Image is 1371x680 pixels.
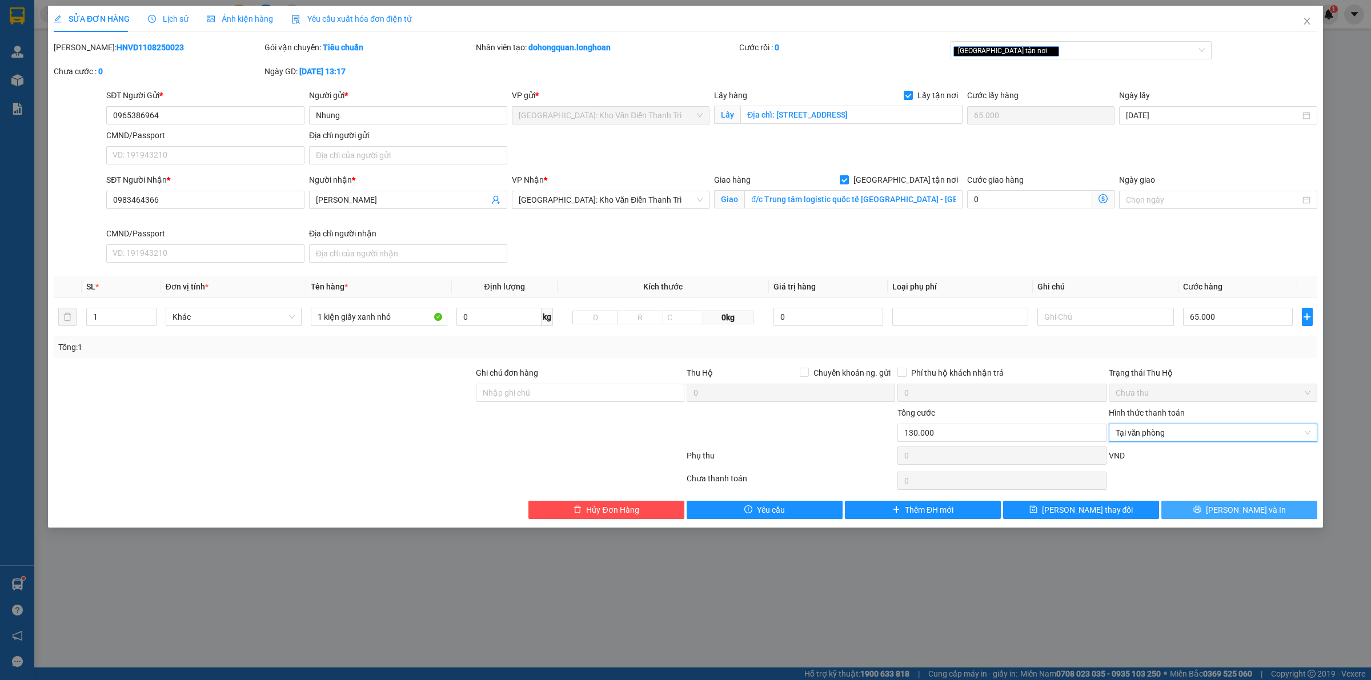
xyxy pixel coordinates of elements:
[967,106,1115,124] input: Cước lấy hàng
[757,504,785,516] span: Yêu cầu
[1049,48,1055,54] span: close
[643,282,683,291] span: Kích thước
[117,43,184,52] b: HNVD1108250023
[685,449,896,469] div: Phụ thu
[148,14,189,23] span: Lịch sử
[1126,194,1300,206] input: Ngày giao
[264,65,473,78] div: Ngày GD:
[1302,17,1312,26] span: close
[476,368,539,377] label: Ghi chú đơn hàng
[106,174,304,186] div: SĐT Người Nhận
[309,129,507,142] div: Địa chỉ người gửi
[744,505,752,514] span: exclamation-circle
[291,14,412,23] span: Yêu cầu xuất hóa đơn điện tử
[618,311,663,324] input: R
[572,311,618,324] input: D
[476,41,737,54] div: Nhân viên tạo:
[1206,504,1286,516] span: [PERSON_NAME] và In
[849,174,963,186] span: [GEOGRAPHIC_DATA] tận nơi
[714,106,740,124] span: Lấy
[519,191,703,208] span: Hà Nội: Kho Văn Điển Thanh Trì
[323,43,363,52] b: Tiêu chuẩn
[740,106,963,124] input: Lấy tận nơi
[309,146,507,164] input: Địa chỉ của người gửi
[888,276,1033,298] th: Loại phụ phí
[1183,282,1222,291] span: Cước hàng
[519,107,703,124] span: Hà Nội: Kho Văn Điển Thanh Trì
[484,282,525,291] span: Định lượng
[148,15,156,23] span: clock-circle
[685,472,896,492] div: Chưa thanh toán
[54,41,262,54] div: [PERSON_NAME]:
[98,67,103,76] b: 0
[106,89,304,102] div: SĐT Người Gửi
[106,227,304,240] div: CMND/Passport
[54,15,62,23] span: edit
[892,505,900,514] span: plus
[542,308,553,326] span: kg
[1116,384,1310,401] span: Chưa thu
[1109,408,1185,417] label: Hình thức thanh toán
[1161,501,1317,519] button: printer[PERSON_NAME] và In
[207,15,215,23] span: picture
[1042,504,1133,516] span: [PERSON_NAME] thay đổi
[1109,451,1125,460] span: VND
[106,129,304,142] div: CMND/Passport
[1029,505,1037,514] span: save
[147,318,154,325] span: down
[663,311,704,324] input: C
[86,282,95,291] span: SL
[703,311,753,324] span: 0kg
[1302,111,1310,119] span: close-circle
[845,501,1001,519] button: plusThêm ĐH mới
[58,308,77,326] button: delete
[1193,505,1201,514] span: printer
[1116,424,1310,441] span: Tại văn phòng
[953,46,1059,57] span: [GEOGRAPHIC_DATA] tận nơi
[528,43,611,52] b: dohongquan.longhoan
[907,367,1008,379] span: Phí thu hộ khách nhận trả
[1099,194,1108,203] span: dollar-circle
[299,67,346,76] b: [DATE] 13:17
[967,190,1092,208] input: Cước giao hàng
[1109,367,1317,379] div: Trạng thái Thu Hộ
[512,175,544,184] span: VP Nhận
[143,308,156,317] span: Increase Value
[773,282,816,291] span: Giá trị hàng
[967,175,1024,184] label: Cước giao hàng
[54,14,130,23] span: SỬA ĐƠN HÀNG
[512,89,710,102] div: VP gửi
[147,310,154,317] span: up
[1037,308,1173,326] input: Ghi Chú
[687,501,843,519] button: exclamation-circleYêu cầu
[687,368,713,377] span: Thu Hộ
[1302,312,1312,321] span: plus
[744,190,963,208] input: Giao tận nơi
[1119,91,1150,100] label: Ngày lấy
[586,504,639,516] span: Hủy Đơn Hàng
[311,282,348,291] span: Tên hàng
[264,41,473,54] div: Gói vận chuyển:
[54,65,262,78] div: Chưa cước :
[173,308,295,325] span: Khác
[1033,276,1178,298] th: Ghi chú
[714,175,751,184] span: Giao hàng
[714,190,744,208] span: Giao
[913,89,963,102] span: Lấy tận nơi
[967,91,1019,100] label: Cước lấy hàng
[143,317,156,325] span: Decrease Value
[309,227,507,240] div: Địa chỉ người nhận
[309,89,507,102] div: Người gửi
[739,41,948,54] div: Cước rồi :
[1003,501,1159,519] button: save[PERSON_NAME] thay đổi
[574,505,582,514] span: delete
[491,195,500,204] span: user-add
[311,308,447,326] input: VD: Bàn, Ghế
[1291,6,1323,38] button: Close
[309,244,507,263] input: Địa chỉ của người nhận
[897,408,935,417] span: Tổng cước
[1119,175,1155,184] label: Ngày giao
[1304,429,1311,436] span: close-circle
[291,15,300,24] img: icon
[905,504,953,516] span: Thêm ĐH mới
